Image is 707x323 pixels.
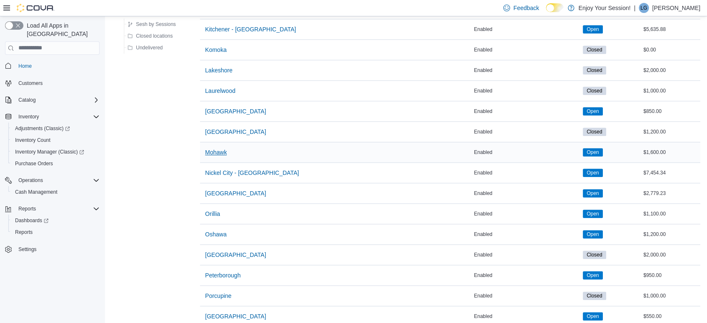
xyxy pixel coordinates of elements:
[205,128,266,136] span: [GEOGRAPHIC_DATA]
[587,46,602,54] span: Closed
[202,103,269,120] button: [GEOGRAPHIC_DATA]
[12,159,100,169] span: Purchase Orders
[202,185,269,202] button: [GEOGRAPHIC_DATA]
[15,244,100,254] span: Settings
[587,292,602,300] span: Closed
[2,111,103,123] button: Inventory
[472,106,581,116] div: Enabled
[12,159,56,169] a: Purchase Orders
[15,95,100,105] span: Catalog
[205,292,231,300] span: Porcupine
[587,313,599,320] span: Open
[640,3,647,13] span: LG
[202,21,299,38] button: Kitchener - [GEOGRAPHIC_DATA]
[12,187,100,197] span: Cash Management
[12,135,100,145] span: Inventory Count
[202,226,230,243] button: Oshawa
[472,229,581,239] div: Enabled
[12,147,87,157] a: Inventory Manager (Classic)
[587,26,599,33] span: Open
[583,189,602,197] span: Open
[642,65,700,75] div: $2,000.00
[587,87,602,95] span: Closed
[8,158,103,169] button: Purchase Orders
[5,56,100,277] nav: Complex example
[18,97,36,103] span: Catalog
[12,227,36,237] a: Reports
[15,229,33,236] span: Reports
[583,148,602,156] span: Open
[583,66,606,74] span: Closed
[8,146,103,158] a: Inventory Manager (Classic)
[15,244,40,254] a: Settings
[587,149,599,156] span: Open
[2,243,103,255] button: Settings
[18,63,32,69] span: Home
[18,246,36,253] span: Settings
[18,177,43,184] span: Operations
[23,21,100,38] span: Load All Apps in [GEOGRAPHIC_DATA]
[2,174,103,186] button: Operations
[15,61,35,71] a: Home
[124,31,176,41] button: Closed locations
[2,94,103,106] button: Catalog
[12,215,100,226] span: Dashboards
[587,272,599,279] span: Open
[583,271,602,279] span: Open
[8,134,103,146] button: Inventory Count
[583,107,602,115] span: Open
[2,203,103,215] button: Reports
[472,45,581,55] div: Enabled
[124,43,166,53] button: Undelivered
[583,25,602,33] span: Open
[15,175,100,185] span: Operations
[12,227,100,237] span: Reports
[2,60,103,72] button: Home
[15,95,39,105] button: Catalog
[587,108,599,115] span: Open
[546,3,564,12] input: Dark Mode
[15,149,84,155] span: Inventory Manager (Classic)
[12,215,52,226] a: Dashboards
[205,66,232,74] span: Lakeshore
[205,189,266,197] span: [GEOGRAPHIC_DATA]
[15,112,100,122] span: Inventory
[642,168,700,178] div: $7,454.34
[202,41,230,58] button: Komoka
[205,271,241,279] span: Peterborough
[15,175,46,185] button: Operations
[205,251,266,259] span: [GEOGRAPHIC_DATA]
[202,267,244,284] button: Peterborough
[202,205,223,222] button: Orillia
[202,123,269,140] button: [GEOGRAPHIC_DATA]
[642,24,700,34] div: $5,635.88
[12,123,73,133] a: Adjustments (Classic)
[12,123,100,133] span: Adjustments (Classic)
[205,210,220,218] span: Orillia
[472,24,581,34] div: Enabled
[205,148,227,156] span: Mohawk
[472,209,581,219] div: Enabled
[579,3,631,13] p: Enjoy Your Session!
[472,188,581,198] div: Enabled
[472,311,581,321] div: Enabled
[583,230,602,238] span: Open
[18,113,39,120] span: Inventory
[18,205,36,212] span: Reports
[18,80,43,87] span: Customers
[15,204,39,214] button: Reports
[583,210,602,218] span: Open
[642,86,700,96] div: $1,000.00
[205,230,226,238] span: Oshawa
[513,4,539,12] span: Feedback
[12,147,100,157] span: Inventory Manager (Classic)
[583,312,602,320] span: Open
[472,270,581,280] div: Enabled
[15,125,70,132] span: Adjustments (Classic)
[642,209,700,219] div: $1,100.00
[202,62,236,79] button: Lakeshore
[472,250,581,260] div: Enabled
[639,3,649,13] div: Liam George
[472,65,581,75] div: Enabled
